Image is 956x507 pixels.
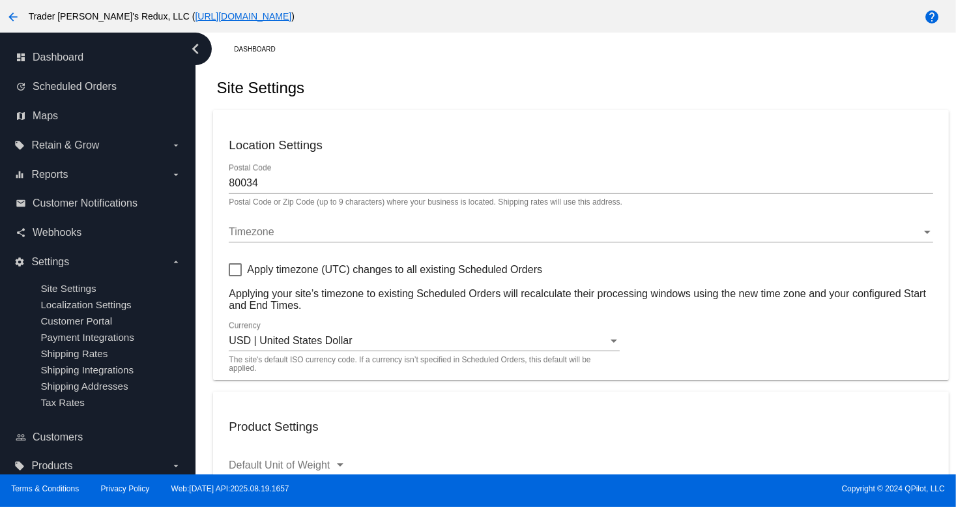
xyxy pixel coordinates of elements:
[31,169,68,181] span: Reports
[247,262,542,278] span: Apply timezone (UTC) changes to all existing Scheduled Orders
[229,226,274,237] span: Timezone
[16,222,181,243] a: share Webhooks
[16,198,26,209] i: email
[16,193,181,214] a: email Customer Notifications
[31,460,72,472] span: Products
[171,140,181,151] i: arrow_drop_down
[29,11,295,22] span: Trader [PERSON_NAME]'s Redux, LLC ( )
[229,459,346,471] mat-select: Default Unit of Weight
[5,9,21,25] mat-icon: arrow_back
[16,106,181,126] a: map Maps
[31,256,69,268] span: Settings
[14,257,25,267] i: settings
[16,47,181,68] a: dashboard Dashboard
[40,299,131,310] a: Localization Settings
[14,169,25,180] i: equalizer
[40,332,134,343] a: Payment Integrations
[16,76,181,97] a: update Scheduled Orders
[33,197,138,209] span: Customer Notifications
[229,288,933,311] p: Applying your site’s timezone to existing Scheduled Orders will recalculate their processing wind...
[40,348,108,359] a: Shipping Rates
[101,484,150,493] a: Privacy Policy
[229,356,612,373] mat-hint: The site's default ISO currency code. If a currency isn’t specified in Scheduled Orders, this def...
[171,461,181,471] i: arrow_drop_down
[171,169,181,180] i: arrow_drop_down
[40,315,112,326] a: Customer Portal
[16,227,26,238] i: share
[229,138,933,152] h3: Location Settings
[11,484,79,493] a: Terms & Conditions
[16,427,181,448] a: people_outline Customers
[185,38,206,59] i: chevron_left
[14,140,25,151] i: local_offer
[33,51,83,63] span: Dashboard
[171,257,181,267] i: arrow_drop_down
[16,52,26,63] i: dashboard
[171,484,289,493] a: Web:[DATE] API:2025.08.19.1657
[33,431,83,443] span: Customers
[229,335,352,346] span: USD | United States Dollar
[33,227,81,239] span: Webhooks
[229,177,933,189] input: Postal Code
[40,397,85,408] a: Tax Rates
[489,484,945,493] span: Copyright © 2024 QPilot, LLC
[40,283,96,294] a: Site Settings
[33,81,117,93] span: Scheduled Orders
[229,226,933,238] mat-select: Timezone
[229,420,933,434] h3: Product Settings
[31,139,99,151] span: Retain & Grow
[234,39,287,59] a: Dashboard
[216,79,304,97] h2: Site Settings
[16,432,26,442] i: people_outline
[33,110,58,122] span: Maps
[924,9,940,25] mat-icon: help
[16,111,26,121] i: map
[195,11,291,22] a: [URL][DOMAIN_NAME]
[229,198,622,207] div: Postal Code or Zip Code (up to 9 characters) where your business is located. Shipping rates will ...
[229,335,620,347] mat-select: Currency
[40,381,128,392] a: Shipping Addresses
[229,459,330,471] span: Default Unit of Weight
[40,364,134,375] a: Shipping Integrations
[14,461,25,471] i: local_offer
[16,81,26,92] i: update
